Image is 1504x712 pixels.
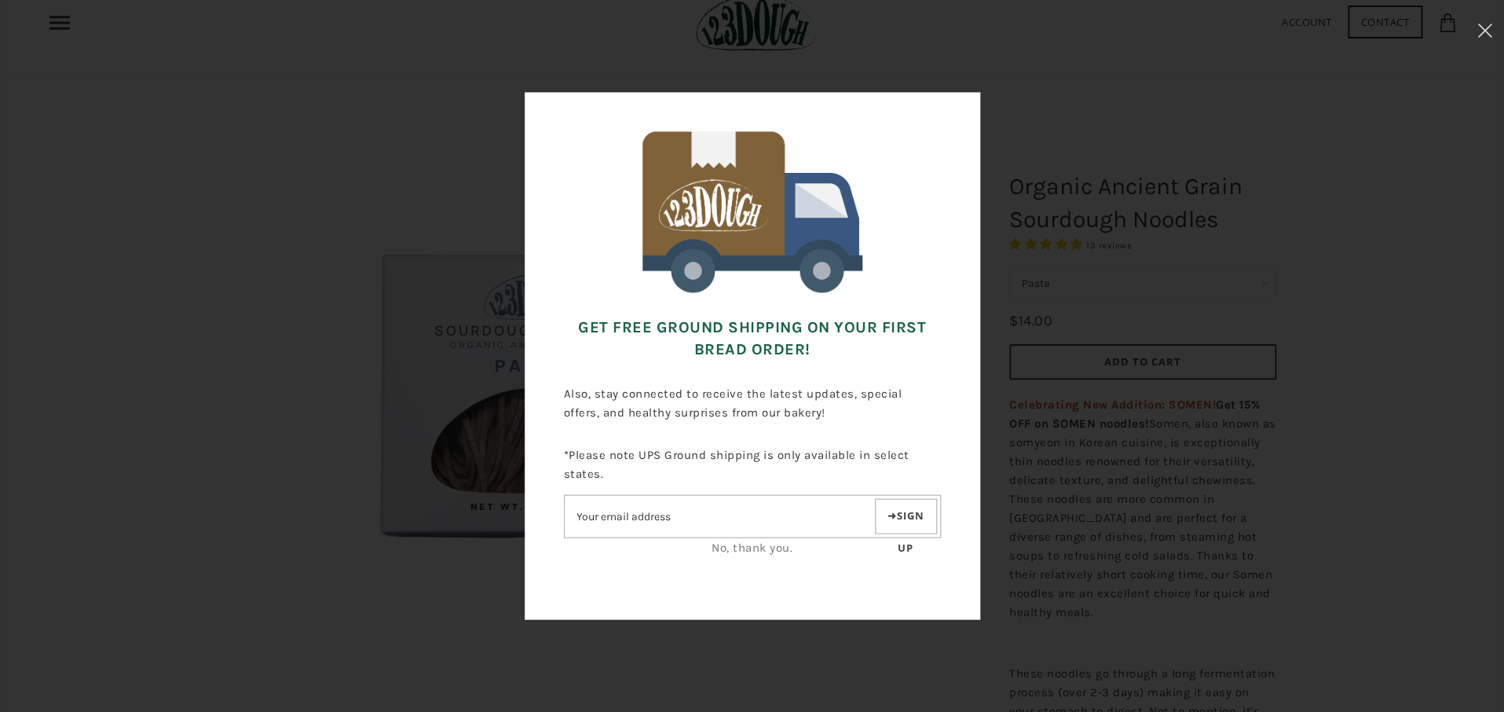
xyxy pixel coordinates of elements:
p: Also, stay connected to receive the latest updates, special offers, and healthy surprises from ou... [564,373,941,434]
div: *Please note UPS Ground shipping is only available in select states. [564,434,941,569]
img: 123Dough Bakery Free Shipping for First Time Customers [642,131,862,292]
h3: Get FREE Ground Shipping on Your First Bread Order! [564,305,941,373]
button: Sign up [875,499,937,534]
a: No, thank you. [712,541,792,555]
input: Email address [565,503,872,530]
